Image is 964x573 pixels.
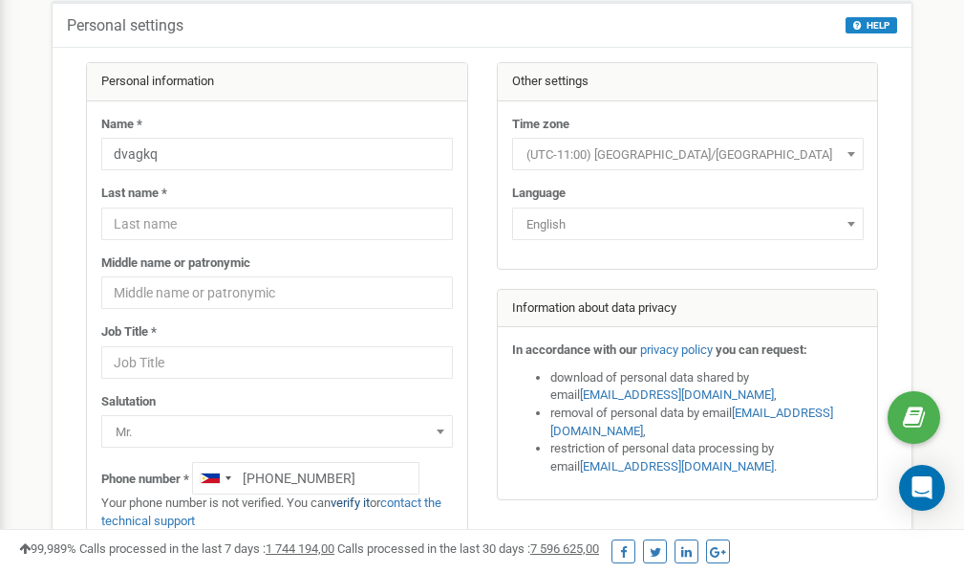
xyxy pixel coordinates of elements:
[101,254,250,273] label: Middle name or patronymic
[498,290,878,328] div: Information about data privacy
[101,496,441,528] a: contact the technical support
[899,465,945,511] div: Open Intercom Messenger
[550,406,833,438] a: [EMAIL_ADDRESS][DOMAIN_NAME]
[512,116,569,134] label: Time zone
[101,208,453,240] input: Last name
[640,342,713,357] a: privacy policy
[101,393,156,411] label: Salutation
[101,276,453,309] input: Middle name or patronymic
[193,463,237,494] div: Telephone country code
[512,342,637,357] strong: In accordance with our
[87,63,467,101] div: Personal information
[19,541,76,556] span: 99,989%
[101,138,453,170] input: Name
[101,495,453,530] p: Your phone number is not verified. You can or
[519,211,857,238] span: English
[512,138,864,170] span: (UTC-11:00) Pacific/Midway
[67,17,183,34] h5: Personal settings
[512,208,864,240] span: English
[498,63,878,101] div: Other settings
[192,462,419,495] input: +1-800-555-55-55
[101,346,453,379] input: Job Title
[337,541,599,556] span: Calls processed in the last 30 days :
[530,541,599,556] u: 7 596 625,00
[846,17,897,33] button: HELP
[550,440,864,475] li: restriction of personal data processing by email .
[108,419,446,446] span: Mr.
[519,142,857,168] span: (UTC-11:00) Pacific/Midway
[580,459,774,474] a: [EMAIL_ADDRESS][DOMAIN_NAME]
[550,405,864,440] li: removal of personal data by email ,
[266,541,334,556] u: 1 744 194,00
[550,369,864,405] li: download of personal data shared by email ,
[101,116,142,134] label: Name *
[512,185,566,203] label: Language
[331,496,370,510] a: verify it
[101,185,167,203] label: Last name *
[79,541,334,556] span: Calls processed in the last 7 days :
[101,471,189,489] label: Phone number *
[101,323,157,342] label: Job Title *
[101,415,453,448] span: Mr.
[580,387,774,402] a: [EMAIL_ADDRESS][DOMAIN_NAME]
[716,342,807,357] strong: you can request:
